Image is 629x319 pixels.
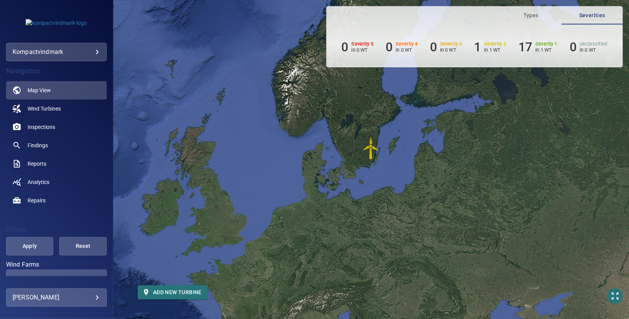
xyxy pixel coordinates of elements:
[28,105,61,112] span: Wind Turbines
[144,288,202,297] span: Add new turbine
[474,40,481,54] h6: 1
[386,40,393,54] h6: 0
[580,41,608,47] h6: Unclassified
[6,136,107,155] a: findings noActive
[16,241,44,251] span: Apply
[360,137,383,159] gmp-advanced-marker: Mortorp-2
[342,40,349,54] h6: 0
[518,40,557,54] li: Severity 1
[6,67,107,75] h4: Navigation
[566,11,618,20] span: Severities
[570,40,577,54] h6: 0
[6,173,107,191] a: analytics noActive
[13,275,100,282] div: Mortorp
[28,160,46,168] span: Reports
[342,40,374,54] li: Severity 5
[352,47,374,53] p: in 0 WT
[386,40,418,54] li: Severity 4
[28,86,51,94] span: Map View
[6,191,107,210] a: repairs noActive
[28,178,49,186] span: Analytics
[484,41,507,47] h6: Severity 2
[28,197,46,204] span: Repairs
[484,47,507,53] p: in 1 WT
[570,40,608,54] li: Severity Unclassified
[6,43,107,61] div: kompactvindmark
[138,285,208,299] button: Add new turbine
[6,262,107,268] label: Wind Farms
[6,237,54,256] button: Apply
[580,47,608,53] p: in 0 WT
[440,47,462,53] p: in 0 WT
[6,226,107,233] h4: Filters
[6,99,107,118] a: windturbines noActive
[396,41,418,47] h6: Severity 4
[474,40,507,54] li: Severity 2
[352,41,374,47] h6: Severity 5
[28,123,55,131] span: Inspections
[396,47,418,53] p: in 0 WT
[6,118,107,136] a: inspections noActive
[6,81,107,99] a: map active
[28,142,48,149] span: Findings
[430,40,437,54] h6: 0
[26,19,87,27] img: kompactvindmark-logo
[360,137,383,159] img: windFarmIconCat2.svg
[505,11,557,20] span: Types
[6,155,107,173] a: reports noActive
[430,40,462,54] li: Severity 3
[536,47,558,53] p: in 1 WT
[6,270,107,288] div: Wind Farms
[59,237,107,256] button: Reset
[536,41,558,47] h6: Severity 1
[440,41,462,47] h6: Severity 3
[13,291,100,304] div: [PERSON_NAME]
[13,46,100,58] div: kompactvindmark
[518,40,532,54] h6: 17
[69,241,97,251] span: Reset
